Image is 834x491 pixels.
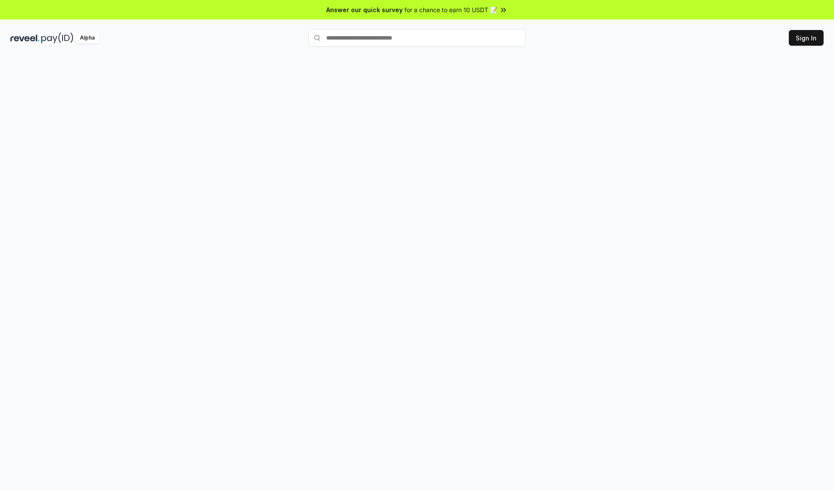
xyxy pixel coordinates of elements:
span: Answer our quick survey [326,5,403,14]
img: reveel_dark [10,33,40,43]
div: Alpha [75,33,99,43]
span: for a chance to earn 10 USDT 📝 [404,5,497,14]
img: pay_id [41,33,73,43]
button: Sign In [789,30,824,46]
